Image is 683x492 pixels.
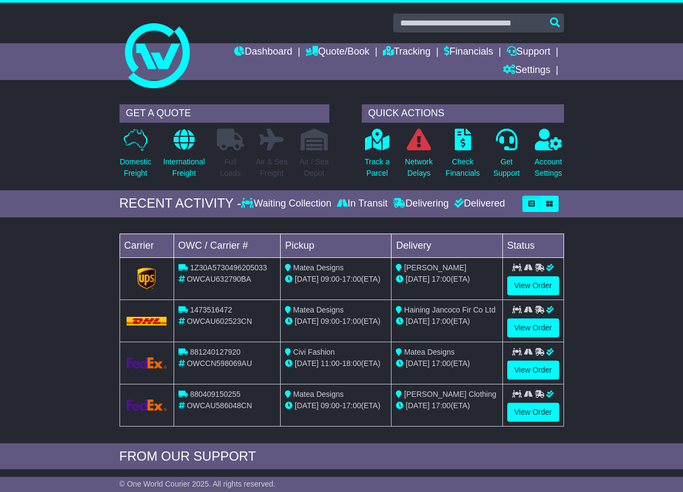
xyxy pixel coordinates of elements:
div: - (ETA) [285,400,387,411]
span: Matea Designs [293,305,343,314]
span: 09:00 [321,275,340,283]
div: (ETA) [396,316,498,327]
span: Matea Designs [293,263,343,272]
div: Waiting Collection [241,198,334,210]
a: Track aParcel [364,128,390,185]
p: Network Delays [405,156,433,179]
span: 11:00 [321,359,340,368]
span: [PERSON_NAME] Clothing [404,390,496,398]
div: QUICK ACTIONS [362,104,564,123]
a: Settings [503,62,551,80]
span: 09:00 [321,317,340,325]
span: 17:00 [342,401,361,410]
span: [DATE] [295,317,319,325]
span: [PERSON_NAME] [404,263,466,272]
span: [DATE] [295,401,319,410]
p: Air / Sea Depot [300,156,329,179]
div: FROM OUR SUPPORT [120,449,564,464]
td: OWC / Carrier # [174,234,281,257]
a: NetworkDelays [405,128,433,185]
span: [DATE] [295,275,319,283]
a: InternationalFreight [163,128,205,185]
a: Financials [444,43,493,62]
span: Matea Designs [293,390,343,398]
a: View Order [507,403,559,422]
span: [DATE] [295,359,319,368]
span: Matea Designs [404,348,454,356]
p: Track a Parcel [364,156,389,179]
p: Domestic Freight [120,156,151,179]
a: CheckFinancials [445,128,480,185]
span: OWCCN598069AU [187,359,252,368]
div: (ETA) [396,358,498,369]
p: Check Financials [446,156,480,179]
div: (ETA) [396,274,498,285]
span: [DATE] [406,359,429,368]
span: 881240127920 [190,348,240,356]
img: DHL.png [127,317,167,325]
a: AccountSettings [534,128,563,185]
span: 18:00 [342,359,361,368]
span: 17:00 [432,317,450,325]
span: [DATE] [406,275,429,283]
span: 17:00 [342,275,361,283]
div: - (ETA) [285,316,387,327]
td: Pickup [281,234,392,257]
a: View Order [507,318,559,337]
td: Carrier [120,234,174,257]
a: View Order [507,361,559,380]
span: 1Z30A5730496205033 [190,263,267,272]
div: Delivered [452,198,505,210]
p: Get Support [493,156,520,179]
a: View Order [507,276,559,295]
div: - (ETA) [285,274,387,285]
a: GetSupport [493,128,520,185]
span: © One World Courier 2025. All rights reserved. [120,480,276,488]
div: In Transit [334,198,390,210]
span: Haining Jancoco Fir Co Ltd [404,305,495,314]
td: Status [502,234,563,257]
span: 880409150255 [190,390,240,398]
img: GetCarrierServiceLogo [127,400,167,411]
p: International Freight [163,156,205,179]
span: [DATE] [406,317,429,325]
div: (ETA) [396,400,498,411]
span: [DATE] [406,401,429,410]
p: Account Settings [535,156,562,179]
span: 17:00 [432,401,450,410]
span: 17:00 [432,275,450,283]
span: 09:00 [321,401,340,410]
a: Quote/Book [306,43,369,62]
p: Air & Sea Freight [256,156,288,179]
a: Dashboard [234,43,292,62]
div: RECENT ACTIVITY - [120,196,242,211]
img: GetCarrierServiceLogo [127,357,167,369]
span: 1473516472 [190,305,232,314]
div: Delivering [390,198,452,210]
div: GET A QUOTE [120,104,329,123]
a: DomesticFreight [120,128,152,185]
span: OWCAU602523CN [187,317,252,325]
a: Support [507,43,551,62]
div: - (ETA) [285,358,387,369]
span: 17:00 [432,359,450,368]
span: OWCAU586048CN [187,401,252,410]
p: Full Loads [217,156,244,179]
td: Delivery [392,234,502,257]
span: 17:00 [342,317,361,325]
a: Tracking [383,43,430,62]
img: GetCarrierServiceLogo [137,268,156,289]
span: Civi Fashion [293,348,335,356]
span: OWCAU632790BA [187,275,251,283]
